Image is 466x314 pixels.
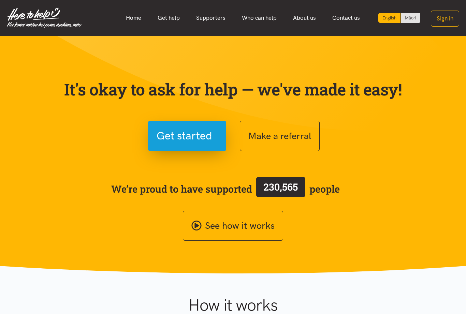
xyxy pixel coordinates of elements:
[263,180,298,193] span: 230,565
[62,79,404,99] p: It's okay to ask for help — we've made it easy!
[378,13,421,23] div: Language toggle
[401,13,420,23] a: Switch to Te Reo Māori
[234,11,285,25] a: Who can help
[111,176,340,202] span: We’re proud to have supported people
[118,11,149,25] a: Home
[148,121,226,151] button: Get started
[157,127,212,145] span: Get started
[240,121,320,151] button: Make a referral
[149,11,188,25] a: Get help
[378,13,401,23] div: Current language
[324,11,368,25] a: Contact us
[7,8,82,28] img: Home
[183,211,283,241] a: See how it works
[188,11,234,25] a: Supporters
[285,11,324,25] a: About us
[252,176,309,202] a: 230,565
[431,11,459,27] button: Sign in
